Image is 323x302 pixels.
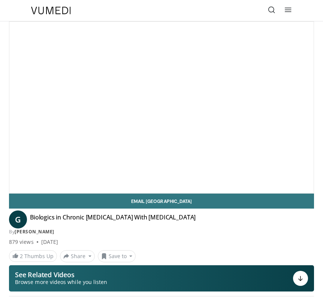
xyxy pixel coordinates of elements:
div: [DATE] [41,238,58,246]
span: Browse more videos while you listen [15,278,107,286]
span: 2 [20,252,23,260]
span: 879 views [9,238,34,246]
a: G [9,210,27,228]
a: Email [GEOGRAPHIC_DATA] [9,194,314,209]
a: 2 Thumbs Up [9,250,57,262]
button: Save to [98,250,136,262]
video-js: Video Player [9,22,314,193]
button: Share [60,250,95,262]
div: By [9,228,314,235]
button: See Related Videos Browse more videos while you listen [9,265,314,291]
h4: Biologics in Chronic [MEDICAL_DATA] With [MEDICAL_DATA] [30,213,196,225]
img: VuMedi Logo [31,7,71,14]
p: See Related Videos [15,271,107,278]
a: [PERSON_NAME] [15,228,54,235]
